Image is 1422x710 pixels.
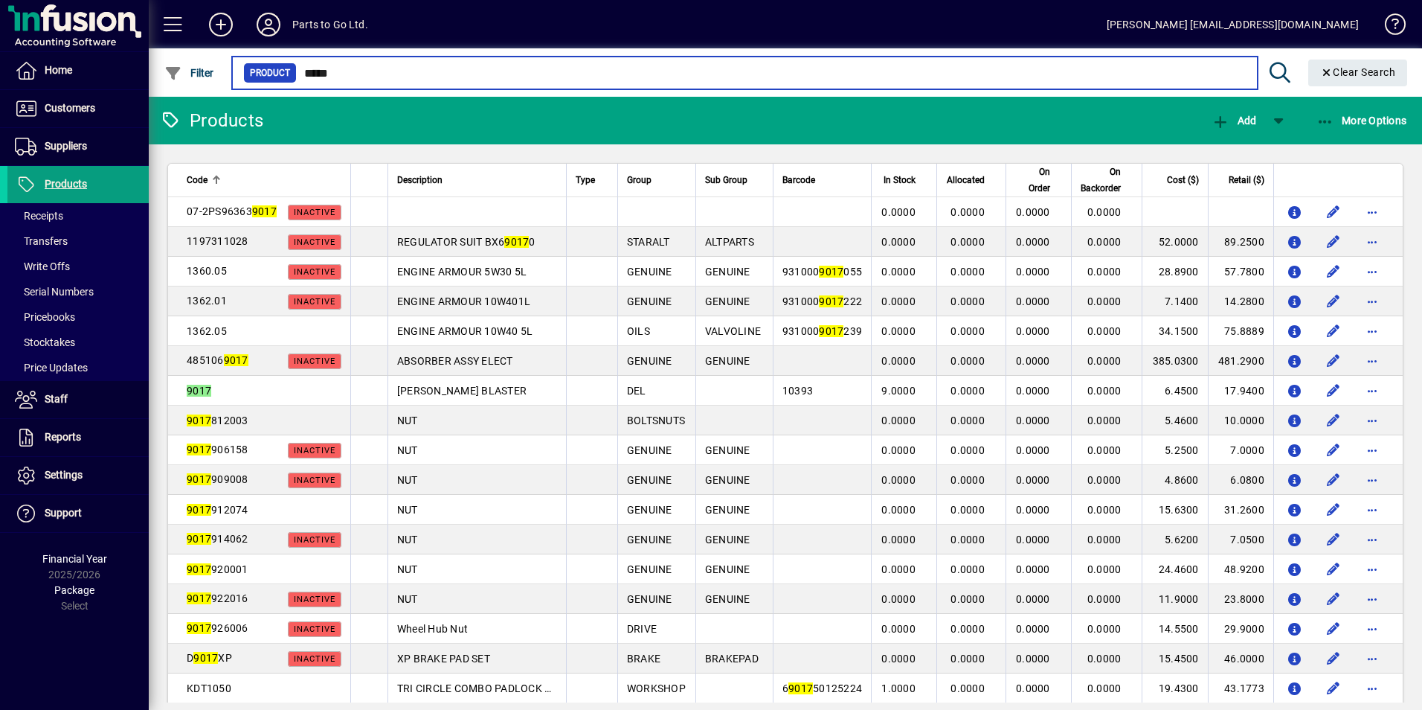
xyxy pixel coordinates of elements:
button: More options [1360,647,1384,671]
span: Inactive [294,208,335,217]
td: 34.1500 [1142,316,1207,346]
td: 75.8889 [1208,316,1273,346]
span: Description [397,172,443,188]
span: 0.0000 [881,325,916,337]
span: 0.0000 [1016,325,1050,337]
span: 0.0000 [1016,653,1050,665]
div: Type [576,172,608,188]
span: Wheel Hub Nut [397,623,468,635]
span: 0.0000 [950,266,985,278]
div: Description [397,172,557,188]
span: 0.0000 [1087,295,1122,307]
span: 0.0000 [950,563,985,575]
span: More Options [1316,115,1407,127]
td: 15.4500 [1142,644,1207,674]
span: DEL [627,385,646,397]
a: Support [7,495,149,532]
span: Inactive [294,446,335,455]
span: 0.0000 [881,444,916,456]
span: 0.0000 [950,355,985,367]
span: GENUINE [627,504,672,516]
span: 1360.05 [187,265,227,277]
span: TRI CIRCLE COMBO PADLOCK 50MM [397,682,575,694]
span: Transfers [15,235,68,247]
em: 9017 [187,592,211,604]
td: 23.8000 [1208,584,1273,614]
div: Parts to Go Ltd. [292,13,368,36]
span: GENUINE [705,355,750,367]
span: Price Updates [15,362,88,374]
span: 931000 055 [782,266,862,278]
span: Receipts [15,210,63,222]
span: Customers [45,102,95,114]
td: 31.2600 [1208,495,1273,525]
button: Edit [1322,200,1345,224]
span: 0.0000 [950,444,985,456]
span: 0.0000 [1016,563,1050,575]
span: Add [1212,115,1256,127]
span: 0.0000 [881,206,916,218]
span: ENGINE ARMOUR 10W401L [397,295,530,307]
button: Add [197,11,245,38]
button: More options [1360,260,1384,284]
span: 0.0000 [950,504,985,516]
td: 7.1400 [1142,287,1207,316]
span: GENUINE [705,563,750,575]
button: Edit [1322,409,1345,432]
span: NUT [397,444,418,456]
span: Allocated [947,172,985,188]
button: More options [1360,319,1384,343]
span: STARALT [627,236,670,248]
span: Code [187,172,207,188]
span: ALTPARTS [705,236,754,248]
span: GENUINE [705,444,750,456]
td: 17.9400 [1208,376,1273,406]
button: More options [1360,677,1384,700]
a: Serial Numbers [7,279,149,304]
button: Profile [245,11,292,38]
span: 0.0000 [1087,355,1122,367]
span: 0.0000 [881,623,916,635]
button: More options [1360,438,1384,462]
button: Edit [1322,438,1345,462]
span: 0.0000 [950,623,985,635]
td: 7.0000 [1208,435,1273,465]
em: 9017 [788,682,813,694]
a: Receipts [7,203,149,228]
span: 0.0000 [881,474,916,486]
span: BRAKEPAD [705,653,759,665]
span: GENUINE [705,474,750,486]
span: ENGINE ARMOUR 10W40 5L [397,325,533,337]
span: Sub Group [705,172,747,188]
span: Inactive [294,654,335,664]
span: 0.0000 [1087,444,1122,456]
td: 10.0000 [1208,406,1273,435]
a: Suppliers [7,128,149,165]
td: 52.0000 [1142,227,1207,257]
span: 0.0000 [950,385,985,397]
span: 0.0000 [1087,682,1122,694]
span: GENUINE [705,295,750,307]
span: 9.0000 [881,385,916,397]
em: 9017 [819,295,843,307]
span: NUT [397,593,418,605]
a: Settings [7,457,149,494]
span: 0.0000 [881,593,916,605]
button: Edit [1322,498,1345,522]
span: Staff [45,393,68,405]
td: 7.0500 [1208,525,1273,554]
span: 6 50125224 [782,682,862,694]
button: Edit [1322,379,1345,403]
span: Serial Numbers [15,286,94,298]
span: 0.0000 [950,206,985,218]
span: 0.0000 [1087,266,1122,278]
span: VALVOLINE [705,325,761,337]
em: 9017 [187,504,211,516]
span: 0.0000 [950,415,985,426]
span: 0.0000 [1087,325,1122,337]
td: 5.4600 [1142,406,1207,435]
em: 9017 [193,652,218,664]
span: GENUINE [705,266,750,278]
span: Inactive [294,267,335,277]
span: 920001 [187,563,248,575]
